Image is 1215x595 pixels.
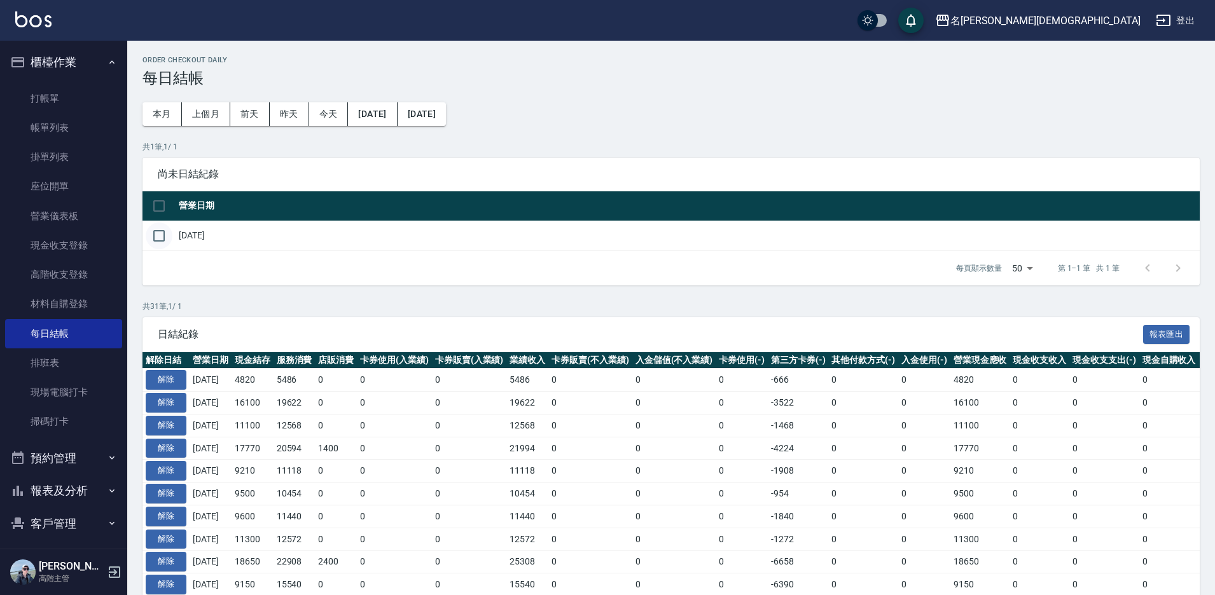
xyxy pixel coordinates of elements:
[432,392,507,414] td: 0
[357,528,432,551] td: 0
[315,437,357,460] td: 1400
[950,352,1010,369] th: 營業現金應收
[506,551,548,573] td: 25308
[898,414,950,437] td: 0
[1010,392,1069,414] td: 0
[828,392,898,414] td: 0
[716,551,768,573] td: 0
[315,460,357,482] td: 0
[357,414,432,437] td: 0
[930,8,1146,34] button: 名[PERSON_NAME][DEMOGRAPHIC_DATA]
[1010,414,1069,437] td: 0
[1010,352,1069,369] th: 現金收支收入
[548,460,632,482] td: 0
[716,505,768,528] td: 0
[232,482,274,505] td: 9500
[432,460,507,482] td: 0
[146,439,186,458] button: 解除
[270,102,309,126] button: 昨天
[315,392,357,414] td: 0
[39,573,104,584] p: 高階主管
[548,369,632,392] td: 0
[432,551,507,573] td: 0
[898,482,950,505] td: 0
[274,352,316,369] th: 服務消費
[1069,437,1139,460] td: 0
[1010,482,1069,505] td: 0
[548,505,632,528] td: 0
[506,460,548,482] td: 11118
[768,482,829,505] td: -954
[274,482,316,505] td: 10454
[950,437,1010,460] td: 17770
[274,414,316,437] td: 12568
[158,328,1143,341] span: 日結紀錄
[398,102,446,126] button: [DATE]
[898,460,950,482] td: 0
[142,141,1200,153] p: 共 1 筆, 1 / 1
[348,102,397,126] button: [DATE]
[146,370,186,390] button: 解除
[548,482,632,505] td: 0
[506,392,548,414] td: 19622
[950,414,1010,437] td: 11100
[1139,437,1199,460] td: 0
[828,437,898,460] td: 0
[506,414,548,437] td: 12568
[432,437,507,460] td: 0
[274,460,316,482] td: 11118
[190,460,232,482] td: [DATE]
[232,369,274,392] td: 4820
[1069,528,1139,551] td: 0
[1069,369,1139,392] td: 0
[632,505,716,528] td: 0
[1139,460,1199,482] td: 0
[632,352,716,369] th: 入金儲值(不入業績)
[950,460,1010,482] td: 9210
[632,369,716,392] td: 0
[828,482,898,505] td: 0
[232,437,274,460] td: 17770
[5,407,122,436] a: 掃碼打卡
[1010,551,1069,573] td: 0
[146,507,186,526] button: 解除
[39,560,104,573] h5: [PERSON_NAME]
[190,528,232,551] td: [DATE]
[232,551,274,573] td: 18650
[898,369,950,392] td: 0
[230,102,270,126] button: 前天
[5,231,122,260] a: 現金收支登錄
[142,352,190,369] th: 解除日結
[828,528,898,551] td: 0
[632,482,716,505] td: 0
[768,414,829,437] td: -1468
[506,437,548,460] td: 21994
[1139,352,1199,369] th: 現金自購收入
[176,191,1200,221] th: 營業日期
[950,392,1010,414] td: 16100
[828,414,898,437] td: 0
[190,369,232,392] td: [DATE]
[1139,482,1199,505] td: 0
[898,392,950,414] td: 0
[274,369,316,392] td: 5486
[5,442,122,475] button: 預約管理
[142,56,1200,64] h2: Order checkout daily
[15,11,52,27] img: Logo
[716,437,768,460] td: 0
[716,352,768,369] th: 卡券使用(-)
[5,202,122,231] a: 營業儀表板
[142,102,182,126] button: 本月
[5,474,122,507] button: 報表及分析
[950,13,1141,29] div: 名[PERSON_NAME][DEMOGRAPHIC_DATA]
[1069,551,1139,573] td: 0
[315,414,357,437] td: 0
[898,551,950,573] td: 0
[1143,327,1190,339] a: 報表匯出
[432,369,507,392] td: 0
[146,484,186,503] button: 解除
[632,528,716,551] td: 0
[190,414,232,437] td: [DATE]
[1010,460,1069,482] td: 0
[716,392,768,414] td: 0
